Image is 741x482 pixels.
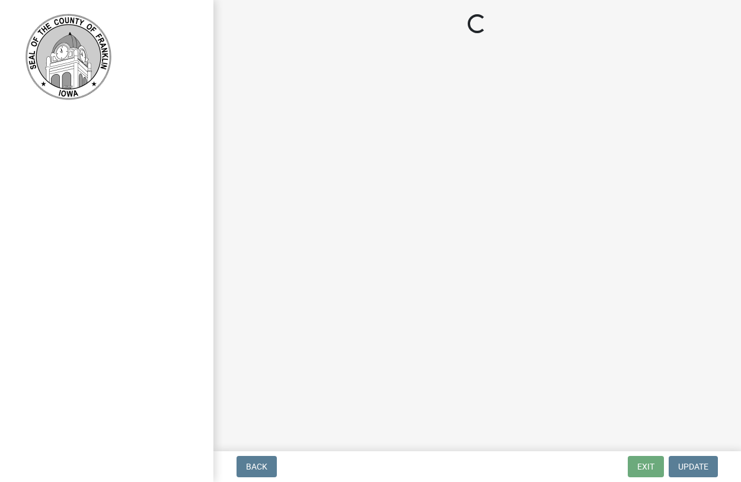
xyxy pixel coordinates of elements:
button: Exit [628,456,664,477]
span: Back [246,462,267,471]
img: Franklin County, Iowa [24,12,113,101]
button: Update [669,456,718,477]
button: Back [237,456,277,477]
span: Update [678,462,708,471]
